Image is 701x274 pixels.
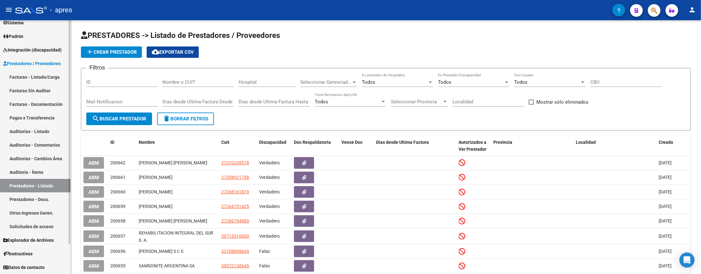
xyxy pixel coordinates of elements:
[108,136,136,156] datatable-header-cell: ID
[110,140,114,145] span: ID
[81,46,142,58] button: Crear Prestador
[491,136,574,156] datatable-header-cell: Provincia
[259,160,280,165] span: Verdadero
[157,113,214,125] button: Borrar Filtros
[659,249,672,254] span: [DATE]
[3,250,33,257] span: Instructivos
[86,113,152,125] button: Buscar Prestador
[259,175,280,180] span: Verdadero
[83,215,104,227] button: ABM
[163,115,170,122] mat-icon: delete
[438,79,451,85] span: Todos
[459,140,487,152] span: Autorizados a Ver Prestador
[3,33,23,40] span: Padrón
[259,189,280,194] span: Verdadero
[221,263,249,268] span: 30572130645
[656,136,691,156] datatable-header-cell: Creado
[362,79,375,85] span: Todos
[3,60,61,67] span: Prestadores / Proveedores
[456,136,491,156] datatable-header-cell: Autorizados a Ver Prestador
[139,229,216,243] div: REHABILITACION INTEGRAL DEL SUR S. A.
[574,136,656,156] datatable-header-cell: Localidad
[110,249,125,254] span: 200656
[659,204,672,209] span: [DATE]
[139,159,216,167] div: [PERSON_NAME] [PERSON_NAME]
[259,218,280,223] span: Verdadero
[3,19,24,26] span: Sistema
[139,262,216,270] div: SAMSONITE ARGENTINA SA
[221,140,229,145] span: Cuit
[3,46,62,53] span: Integración (discapacidad)
[110,263,125,268] span: 200655
[341,140,363,145] span: Vence Doc
[291,136,339,156] datatable-header-cell: Doc Respaldatoria
[259,204,280,209] span: Verdadero
[88,234,99,239] span: ABM
[139,188,216,196] div: [PERSON_NAME]
[86,48,94,56] mat-icon: add
[680,253,695,268] div: Open Intercom Messenger
[339,136,374,156] datatable-header-cell: Vence Doc
[88,175,99,180] span: ABM
[221,249,249,254] span: 33708898649
[221,204,249,209] span: 27264751425
[659,140,673,145] span: Creado
[152,48,159,56] mat-icon: cloud_download
[659,175,672,180] span: [DATE]
[374,136,456,156] datatable-header-cell: Dias desde Ultima Factura
[3,264,45,271] span: Datos de contacto
[659,234,672,239] span: [DATE]
[83,157,104,169] button: ABM
[136,136,219,156] datatable-header-cell: Nombre
[86,63,108,72] h3: Filtros
[514,79,527,85] span: Todos
[163,116,208,122] span: Borrar Filtros
[83,260,104,272] button: ABM
[494,140,513,145] span: Provincia
[83,246,104,257] button: ABM
[50,3,72,17] span: - apres
[259,263,270,268] span: Falso
[88,249,99,254] span: ABM
[3,237,54,244] span: Explorador de Archivos
[81,31,280,40] span: PRESTADORES -> Listado de Prestadores / Proveedores
[110,160,125,165] span: 200662
[139,140,155,145] span: Nombre
[92,115,100,122] mat-icon: search
[259,249,270,254] span: Falso
[83,172,104,183] button: ABM
[576,140,596,145] span: Localidad
[221,189,249,194] span: 27268181879
[294,140,331,145] span: Doc Respaldatoria
[257,136,291,156] datatable-header-cell: Discapacidad
[83,186,104,198] button: ABM
[147,46,199,58] button: Exportar CSV
[110,218,125,223] span: 200658
[88,218,99,224] span: ABM
[88,189,99,195] span: ABM
[110,234,125,239] span: 200657
[659,263,672,268] span: [DATE]
[259,234,280,239] span: Verdadero
[221,160,249,165] span: 27370249518
[139,203,216,210] div: [PERSON_NAME]
[376,140,429,145] span: Dias desde Ultima Factura
[659,189,672,194] span: [DATE]
[88,204,99,210] span: ABM
[5,6,13,14] mat-icon: menu
[139,217,216,225] div: [PERSON_NAME] [PERSON_NAME]
[259,140,286,145] span: Discapacidad
[86,49,137,55] span: Crear Prestador
[110,189,125,194] span: 200660
[659,218,672,223] span: [DATE]
[659,160,672,165] span: [DATE]
[83,230,104,242] button: ABM
[219,136,257,156] datatable-header-cell: Cuit
[315,99,328,105] span: Todos
[83,201,104,212] button: ABM
[221,175,249,180] span: 27358921758
[110,204,125,209] span: 200659
[152,49,194,55] span: Exportar CSV
[536,98,588,106] span: Mostrar sólo eliminados
[110,175,125,180] span: 200661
